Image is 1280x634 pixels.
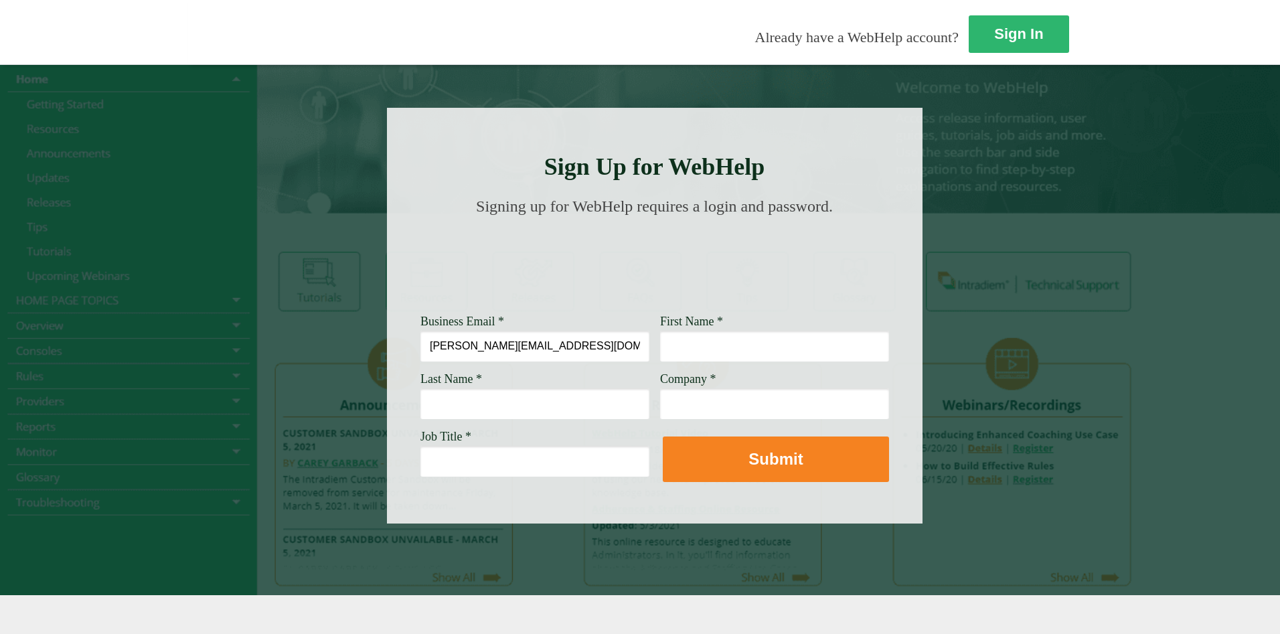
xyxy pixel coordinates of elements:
[660,372,716,386] span: Company *
[994,25,1043,42] strong: Sign In
[428,229,881,296] img: Need Credentials? Sign up below. Have Credentials? Use the sign-in button.
[660,315,723,328] span: First Name *
[420,315,504,328] span: Business Email *
[663,437,889,482] button: Submit
[544,153,765,180] strong: Sign Up for WebHelp
[420,372,482,386] span: Last Name *
[748,450,803,468] strong: Submit
[420,430,471,443] span: Job Title *
[755,29,959,46] span: Already have a WebHelp account?
[969,15,1069,53] a: Sign In
[476,197,833,215] span: Signing up for WebHelp requires a login and password.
